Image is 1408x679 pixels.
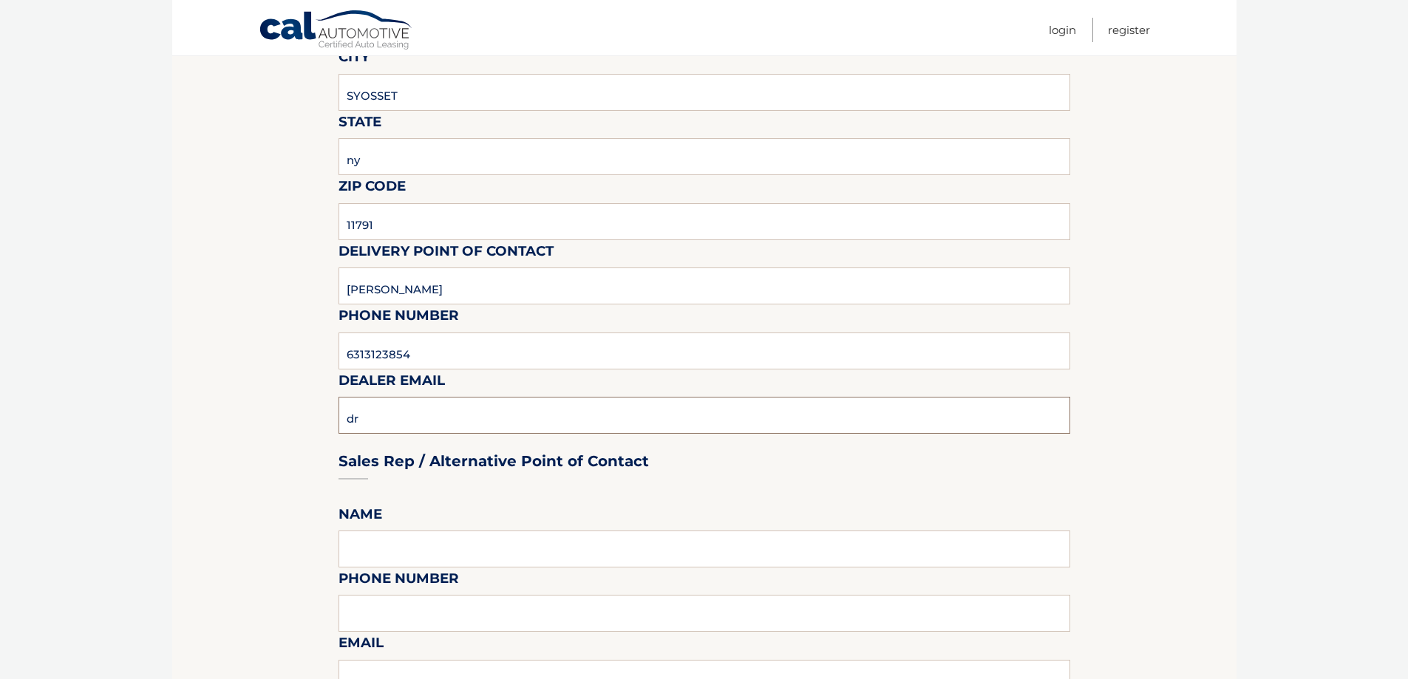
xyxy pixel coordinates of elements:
a: Cal Automotive [259,10,414,52]
label: State [339,111,381,138]
label: Phone Number [339,567,459,595]
label: Name [339,503,382,530]
label: Dealer Email [339,369,445,397]
label: Delivery Point of Contact [339,240,554,267]
label: Zip Code [339,175,406,202]
label: Phone Number [339,304,459,332]
label: City [339,46,370,73]
a: Register [1108,18,1150,42]
h3: Sales Rep / Alternative Point of Contact [339,452,649,471]
label: Email [339,632,384,659]
a: Login [1049,18,1076,42]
